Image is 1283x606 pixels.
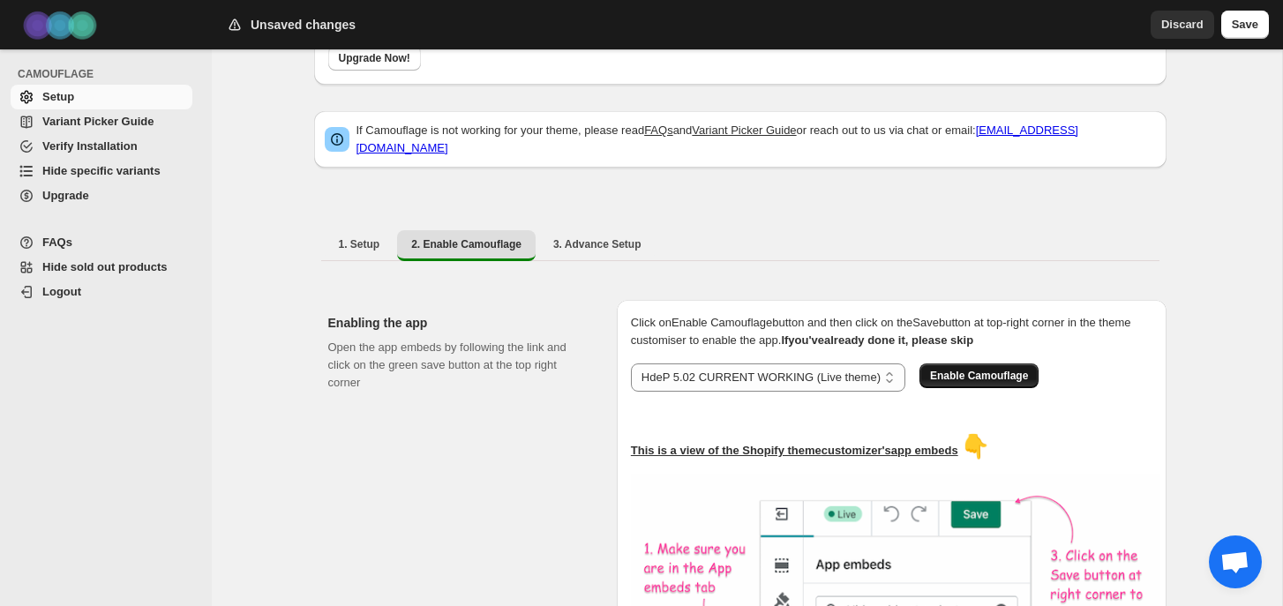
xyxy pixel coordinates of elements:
[11,134,192,159] a: Verify Installation
[42,236,72,249] span: FAQs
[11,85,192,109] a: Setup
[251,16,356,34] h2: Unsaved changes
[1232,16,1258,34] span: Save
[42,260,168,273] span: Hide sold out products
[18,67,199,81] span: CAMOUFLAGE
[1151,11,1214,39] button: Discard
[328,46,421,71] button: Upgrade Now!
[631,314,1152,349] p: Click on Enable Camouflage button and then click on the Save button at top-right corner in the th...
[692,123,796,137] a: Variant Picker Guide
[781,333,973,347] b: If you've already done it, please skip
[42,164,161,177] span: Hide specific variants
[42,189,89,202] span: Upgrade
[11,280,192,304] a: Logout
[356,122,1156,157] p: If Camouflage is not working for your theme, please read and or reach out to us via chat or email:
[919,363,1039,388] button: Enable Camouflage
[11,255,192,280] a: Hide sold out products
[631,444,958,457] u: This is a view of the Shopify theme customizer's app embeds
[11,230,192,255] a: FAQs
[339,51,410,65] span: Upgrade Now!
[11,183,192,208] a: Upgrade
[328,314,589,332] h2: Enabling the app
[411,237,521,251] span: 2. Enable Camouflage
[339,237,380,251] span: 1. Setup
[644,123,673,137] a: FAQs
[1161,16,1204,34] span: Discard
[961,433,989,460] span: 👇
[919,369,1039,382] a: Enable Camouflage
[11,109,192,134] a: Variant Picker Guide
[42,139,138,153] span: Verify Installation
[42,90,74,103] span: Setup
[42,115,154,128] span: Variant Picker Guide
[1221,11,1269,39] button: Save
[1209,535,1262,588] div: Open chat
[553,237,641,251] span: 3. Advance Setup
[930,369,1028,383] span: Enable Camouflage
[42,285,81,298] span: Logout
[11,159,192,183] a: Hide specific variants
